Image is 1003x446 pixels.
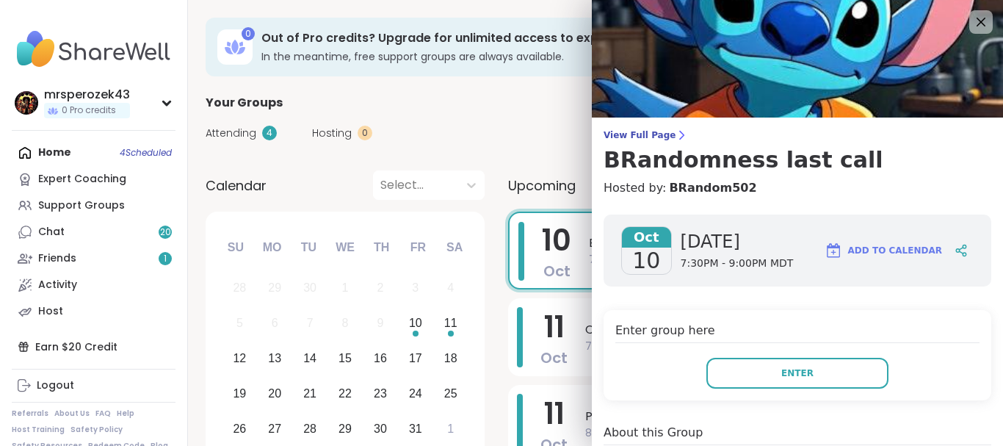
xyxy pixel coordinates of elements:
[585,321,959,339] span: Cup Of Calm Cafe - Glimmers
[303,278,316,298] div: 30
[272,313,278,333] div: 6
[312,126,352,141] span: Hosting
[342,313,349,333] div: 8
[242,27,255,40] div: 0
[358,126,372,140] div: 0
[681,256,794,271] span: 7:30PM - 9:00PM MDT
[12,219,175,245] a: Chat20
[259,343,291,375] div: Choose Monday, October 13th, 2025
[330,343,361,375] div: Choose Wednesday, October 15th, 2025
[206,126,256,141] span: Attending
[374,419,387,439] div: 30
[338,419,352,439] div: 29
[330,308,361,339] div: Not available Wednesday, October 8th, 2025
[366,231,398,264] div: Th
[38,172,126,187] div: Expert Coaching
[70,425,123,435] a: Safety Policy
[261,30,866,46] h3: Out of Pro credits? Upgrade for unlimited access to expert-led coaching groups.
[374,348,387,368] div: 16
[164,253,167,265] span: 1
[268,384,281,403] div: 20
[365,273,397,304] div: Not available Thursday, October 2nd, 2025
[12,409,48,419] a: Referrals
[261,49,866,64] h3: In the meantime, free support groups are always available.
[259,273,291,304] div: Not available Monday, September 29th, 2025
[12,298,175,325] a: Host
[544,393,565,434] span: 11
[303,348,316,368] div: 14
[294,273,326,304] div: Not available Tuesday, September 30th, 2025
[256,231,288,264] div: Mo
[435,413,466,445] div: Choose Saturday, November 1st, 2025
[818,233,949,268] button: Add to Calendar
[444,348,457,368] div: 18
[330,378,361,409] div: Choose Wednesday, October 22nd, 2025
[292,231,325,264] div: Tu
[12,245,175,272] a: Friends1
[95,409,111,419] a: FAQ
[365,343,397,375] div: Choose Thursday, October 16th, 2025
[338,384,352,403] div: 22
[224,273,256,304] div: Not available Sunday, September 28th, 2025
[307,313,314,333] div: 7
[781,367,814,380] span: Enter
[38,198,125,213] div: Support Groups
[342,278,349,298] div: 1
[604,129,991,141] span: View Full Page
[681,230,794,253] span: [DATE]
[12,24,175,75] img: ShareWell Nav Logo
[44,87,130,103] div: mrsperozek43
[206,176,267,195] span: Calendar
[444,384,457,403] div: 25
[540,348,568,368] span: Oct
[12,425,65,435] a: Host Training
[447,419,454,439] div: 1
[409,348,422,368] div: 17
[294,378,326,409] div: Choose Tuesday, October 21st, 2025
[585,339,959,354] span: 7:30AM - 8:00AM MDT
[435,378,466,409] div: Choose Saturday, October 25th, 2025
[399,413,431,445] div: Choose Friday, October 31st, 2025
[399,378,431,409] div: Choose Friday, October 24th, 2025
[224,343,256,375] div: Choose Sunday, October 12th, 2025
[294,343,326,375] div: Choose Tuesday, October 14th, 2025
[15,91,38,115] img: mrsperozek43
[377,313,383,333] div: 9
[604,179,991,197] h4: Hosted by:
[374,384,387,403] div: 23
[12,166,175,193] a: Expert Coaching
[377,278,383,298] div: 2
[365,378,397,409] div: Choose Thursday, October 23rd, 2025
[544,306,565,348] span: 11
[669,179,756,197] a: BRandom502
[303,384,316,403] div: 21
[409,313,422,333] div: 10
[233,384,246,403] div: 19
[329,231,361,264] div: We
[268,348,281,368] div: 13
[38,251,76,266] div: Friends
[303,419,316,439] div: 28
[268,278,281,298] div: 29
[12,373,175,399] a: Logout
[233,348,246,368] div: 12
[206,94,283,112] span: Your Groups
[160,226,171,239] span: 20
[585,408,959,425] span: Pop Up! Weekend Session!
[62,104,116,117] span: 0 Pro credits
[825,242,842,259] img: ShareWell Logomark
[268,419,281,439] div: 27
[615,322,980,343] h4: Enter group here
[259,413,291,445] div: Choose Monday, October 27th, 2025
[508,176,576,195] span: Upcoming
[233,278,246,298] div: 28
[435,343,466,375] div: Choose Saturday, October 18th, 2025
[233,419,246,439] div: 26
[604,129,991,173] a: View Full PageBRandomness last call
[409,419,422,439] div: 31
[543,261,571,281] span: Oct
[435,308,466,339] div: Choose Saturday, October 11th, 2025
[38,278,77,292] div: Activity
[604,147,991,173] h3: BRandomness last call
[259,308,291,339] div: Not available Monday, October 6th, 2025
